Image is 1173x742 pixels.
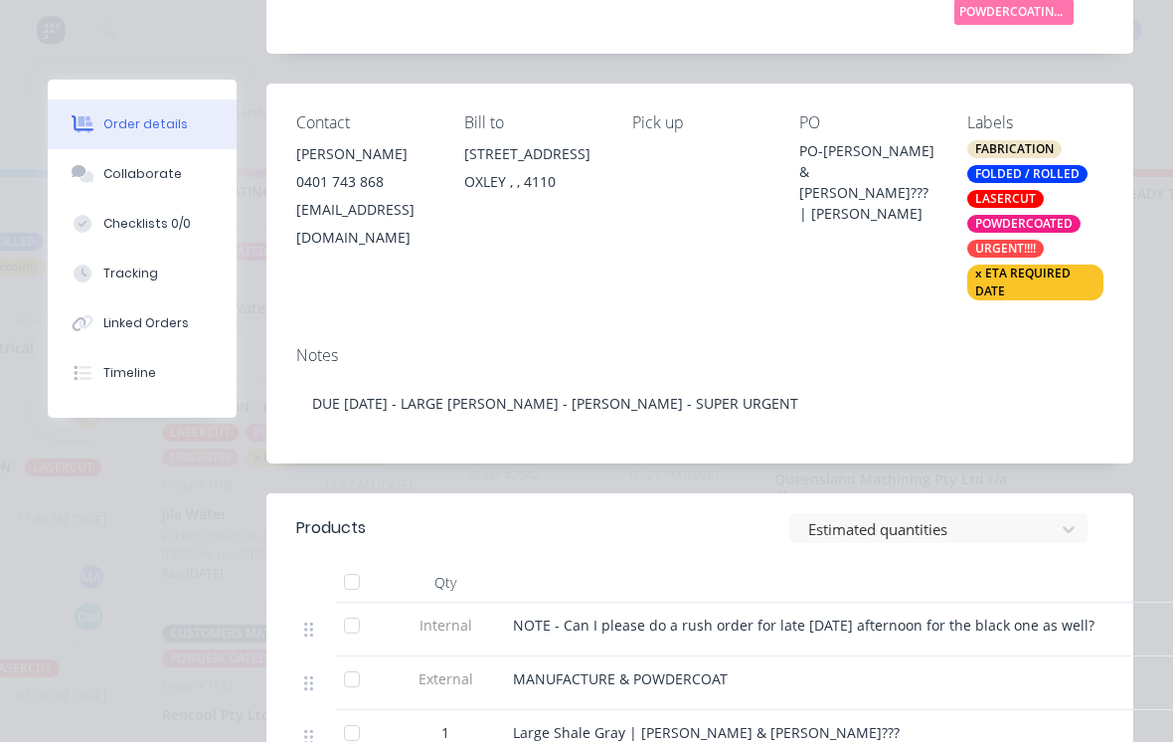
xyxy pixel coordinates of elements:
span: Large Shale Gray | [PERSON_NAME] & [PERSON_NAME]??? [513,723,900,742]
div: POWDERCOATED [967,215,1081,233]
div: [STREET_ADDRESS] [464,140,600,168]
div: Linked Orders [103,314,189,332]
div: FABRICATION [967,140,1062,158]
div: [EMAIL_ADDRESS][DOMAIN_NAME] [296,196,432,252]
div: Products [296,516,366,540]
span: NOTE - Can I please do a rush order for late [DATE] afternoon for the black one as well? [513,616,1094,635]
span: MANUFACTURE & POWDERCOAT [513,669,728,688]
button: Collaborate [48,149,237,199]
div: PO-[PERSON_NAME] & [PERSON_NAME]??? | [PERSON_NAME] [799,140,935,224]
div: OXLEY , , 4110 [464,168,600,196]
button: Timeline [48,348,237,398]
div: x ETA REQUIRED DATE [967,265,1103,300]
div: Order details [103,115,188,133]
div: Timeline [103,364,156,382]
div: Contact [296,113,432,132]
div: FOLDED / ROLLED [967,165,1088,183]
div: [PERSON_NAME] [296,140,432,168]
div: LASERCUT [967,190,1044,208]
div: DUE [DATE] - LARGE [PERSON_NAME] - [PERSON_NAME] - SUPER URGENT [296,373,1103,434]
div: Bill to [464,113,600,132]
div: [STREET_ADDRESS]OXLEY , , 4110 [464,140,600,204]
div: Labels [967,113,1103,132]
span: External [394,668,497,689]
button: Linked Orders [48,298,237,348]
div: [PERSON_NAME]0401 743 868[EMAIL_ADDRESS][DOMAIN_NAME] [296,140,432,252]
button: Checklists 0/0 [48,199,237,249]
div: Pick up [632,113,768,132]
div: PO [799,113,935,132]
span: Internal [394,615,497,636]
div: Notes [296,346,1103,365]
div: Collaborate [103,165,182,183]
button: Tracking [48,249,237,298]
div: Qty [386,563,505,603]
div: URGENT!!!! [967,240,1044,258]
div: Tracking [103,265,158,282]
button: Order details [48,99,237,149]
div: 0401 743 868 [296,168,432,196]
div: Checklists 0/0 [103,215,191,233]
